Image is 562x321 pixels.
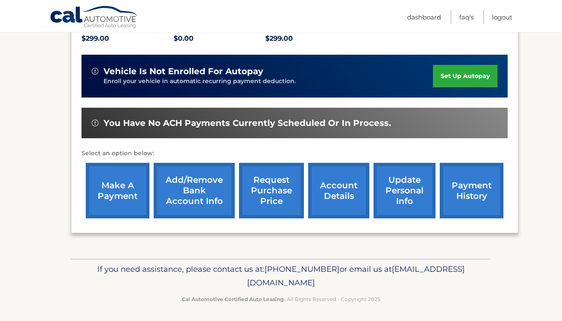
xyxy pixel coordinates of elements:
span: vehicle is not enrolled for autopay [104,66,263,77]
a: make a payment [86,163,149,218]
a: request purchase price [239,163,304,218]
strong: Cal Automotive Certified Auto Leasing [182,296,284,302]
a: payment history [440,163,503,218]
a: Cal Automotive [50,6,139,30]
span: You have no ACH payments currently scheduled or in process. [104,118,391,128]
p: - All Rights Reserved - Copyright 2025 [76,295,486,304]
a: update personal info [374,163,436,218]
p: If you need assistance, please contact us at: or email us at [76,262,486,290]
p: $299.00 [81,33,174,45]
p: Enroll your vehicle in automatic recurring payment deduction. [104,77,433,86]
a: Dashboard [407,10,441,24]
img: alert-white.svg [92,120,98,126]
p: Select an option below: [81,148,508,159]
p: $299.00 [265,33,357,45]
a: FAQ's [459,10,474,24]
img: alert-white.svg [92,68,98,75]
a: set up autopay [433,65,497,87]
span: [PHONE_NUMBER] [264,264,340,274]
a: account details [308,163,369,218]
a: Logout [492,10,512,24]
p: $0.00 [174,33,266,45]
span: [EMAIL_ADDRESS][DOMAIN_NAME] [247,264,465,288]
a: Add/Remove bank account info [154,163,235,218]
